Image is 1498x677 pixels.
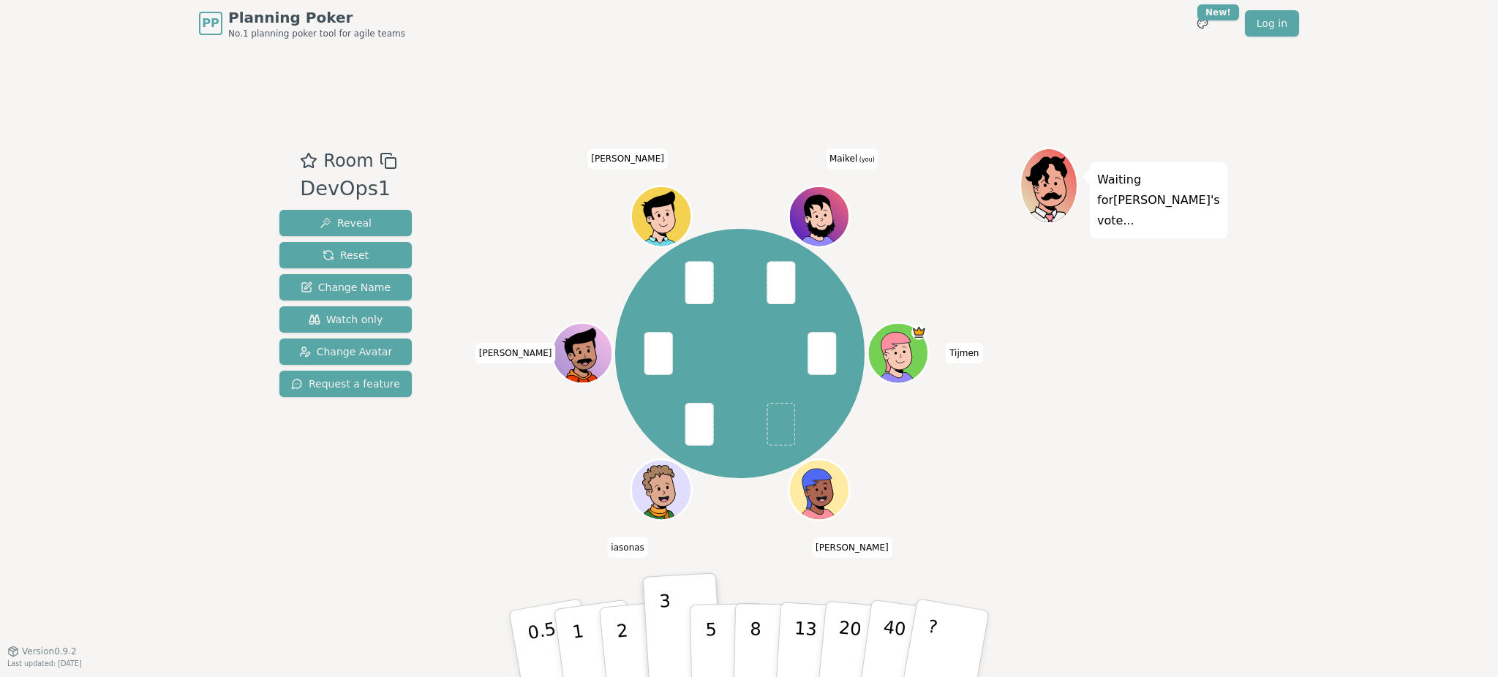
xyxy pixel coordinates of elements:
[300,148,317,174] button: Add as favourite
[475,343,556,363] span: Click to change your name
[279,242,412,268] button: Reset
[7,659,82,667] span: Last updated: [DATE]
[946,343,982,363] span: Click to change your name
[323,148,373,174] span: Room
[607,537,648,558] span: Click to change your name
[228,28,405,39] span: No.1 planning poker tool for agile teams
[309,312,383,327] span: Watch only
[279,371,412,397] button: Request a feature
[22,646,77,657] span: Version 0.9.2
[323,248,369,262] span: Reset
[1189,10,1216,37] button: New!
[202,15,219,32] span: PP
[279,306,412,333] button: Watch only
[228,7,405,28] span: Planning Poker
[279,210,412,236] button: Reveal
[199,7,405,39] a: PPPlanning PokerNo.1 planning poker tool for agile teams
[301,280,391,295] span: Change Name
[1197,4,1239,20] div: New!
[790,188,847,245] button: Click to change your avatar
[826,149,878,170] span: Click to change your name
[1097,170,1220,231] p: Waiting for [PERSON_NAME] 's vote...
[659,591,675,670] p: 3
[7,646,77,657] button: Version0.9.2
[587,149,668,170] span: Click to change your name
[911,325,927,340] span: Tijmen is the host
[279,274,412,300] button: Change Name
[1245,10,1299,37] a: Log in
[857,157,875,164] span: (you)
[291,377,400,391] span: Request a feature
[299,344,393,359] span: Change Avatar
[320,216,372,230] span: Reveal
[300,174,396,204] div: DevOps1
[279,338,412,365] button: Change Avatar
[812,537,892,558] span: Click to change your name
